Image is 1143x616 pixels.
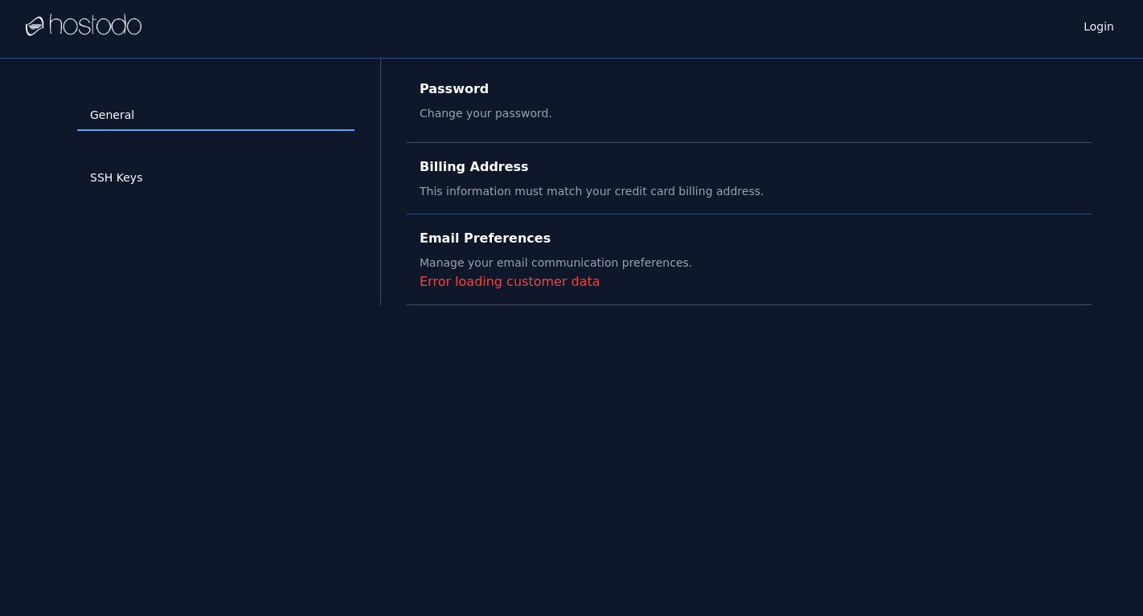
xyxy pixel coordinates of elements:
[77,163,354,194] a: SSH Keys
[26,14,141,38] img: Logo
[1080,15,1117,35] a: Login
[420,227,1079,250] h2: Email Preferences
[420,78,1079,100] h2: Password
[420,182,1079,201] p: This information must match your credit card billing address.
[420,156,1079,178] h2: Billing Address
[420,253,1079,272] p: Manage your email communication preferences.
[420,272,1079,292] div: Error loading customer data
[77,100,354,131] a: General
[420,104,1079,123] p: Change your password.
